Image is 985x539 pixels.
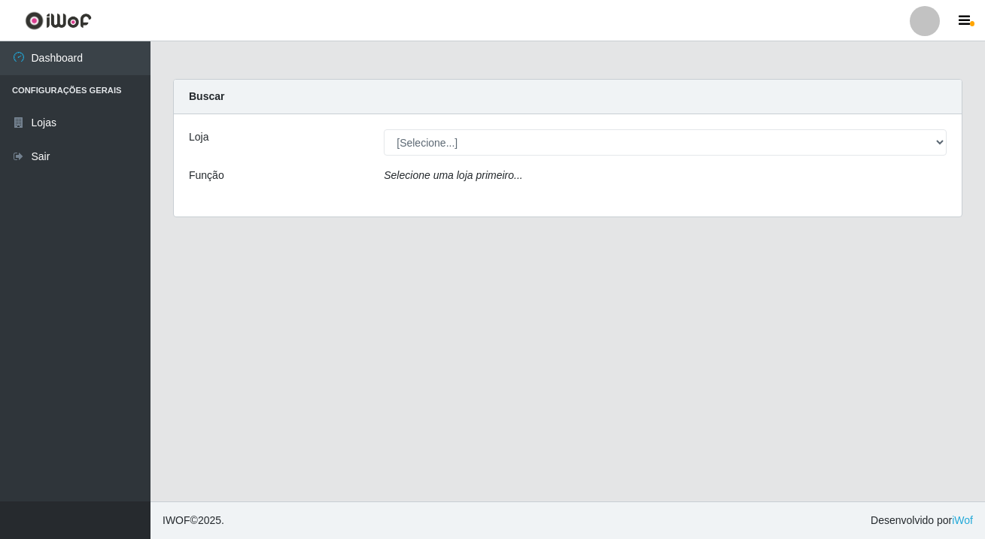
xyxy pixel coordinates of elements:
[189,90,224,102] strong: Buscar
[189,129,208,145] label: Loja
[384,169,522,181] i: Selecione uma loja primeiro...
[25,11,92,30] img: CoreUI Logo
[871,513,973,528] span: Desenvolvido por
[952,514,973,526] a: iWof
[189,168,224,183] label: Função
[163,514,190,526] span: IWOF
[163,513,224,528] span: © 2025 .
